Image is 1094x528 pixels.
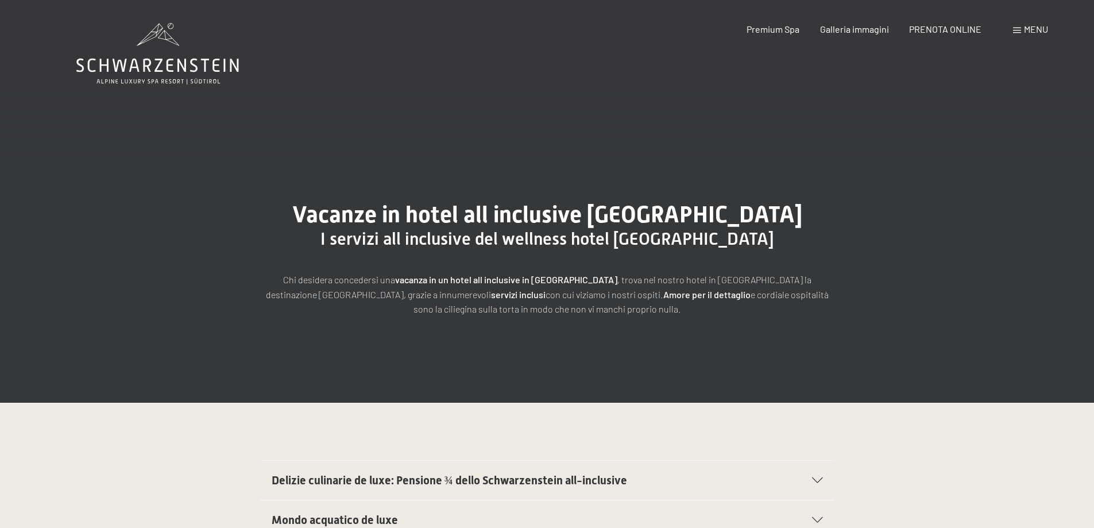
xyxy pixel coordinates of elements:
a: PRENOTA ONLINE [909,24,981,34]
span: Vacanze in hotel all inclusive [GEOGRAPHIC_DATA] [292,201,802,228]
span: I servizi all inclusive del wellness hotel [GEOGRAPHIC_DATA] [320,229,774,249]
strong: Amore per il dettaglio [663,289,751,300]
span: Delizie culinarie de luxe: Pensione ¾ dello Schwarzenstein all-inclusive [272,473,627,487]
span: Menu [1024,24,1048,34]
a: Galleria immagini [820,24,889,34]
span: Mondo acquatico de luxe [272,513,398,527]
a: Premium Spa [747,24,799,34]
strong: vacanza in un hotel all inclusive in [GEOGRAPHIC_DATA] [395,274,617,285]
strong: servizi inclusi [491,289,546,300]
p: Chi desidera concedersi una , trova nel nostro hotel in [GEOGRAPHIC_DATA] la destinazione [GEOGRA... [260,272,834,317]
